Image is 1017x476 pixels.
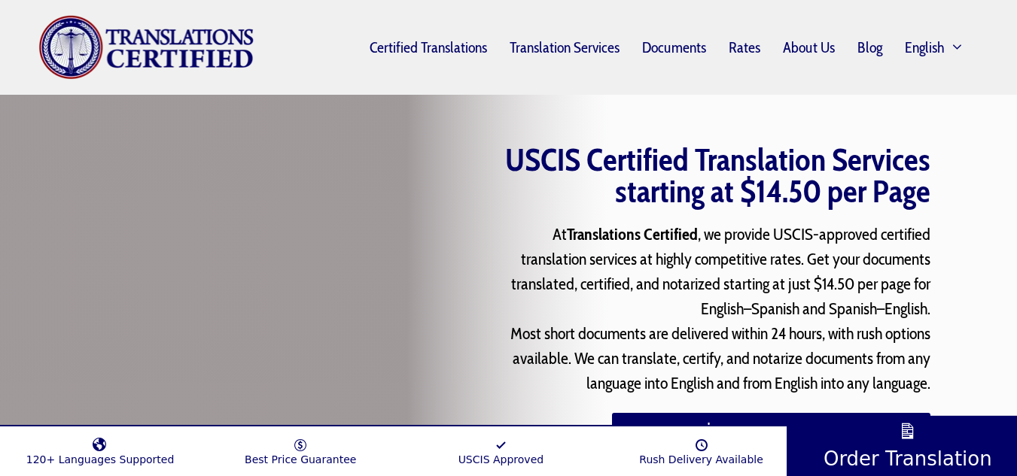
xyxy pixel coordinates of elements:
a: Documents [631,30,717,65]
a: USCIS Approved [400,430,601,465]
a: Rush Delivery Available [601,430,801,465]
a: Rates [717,30,772,65]
h1: USCIS Certified Translation Services starting at $14.50 per Page [456,144,930,207]
span: USCIS Approved [458,453,544,465]
span: Rush Delivery Available [639,453,763,465]
a: Blog [846,30,894,65]
span: Starting at $14.50 per page » Get a Quote [632,423,911,441]
p: At , we provide USCIS-approved certified translation services at highly competitive rates. Get yo... [486,222,930,396]
a: Starting at $14.50 per page » Get a Quote [612,413,930,452]
a: Best Price Guarantee [200,430,400,465]
span: 120+ Languages Supported [26,453,175,465]
a: About Us [772,30,846,65]
nav: Primary [254,29,979,66]
img: Translations Certified [38,15,255,80]
a: Translation Services [498,30,631,65]
strong: Translations Certified [567,224,698,244]
span: Order Translation [824,447,992,470]
span: English [905,41,945,53]
a: Certified Translations [358,30,498,65]
span: Best Price Guarantee [245,453,356,465]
